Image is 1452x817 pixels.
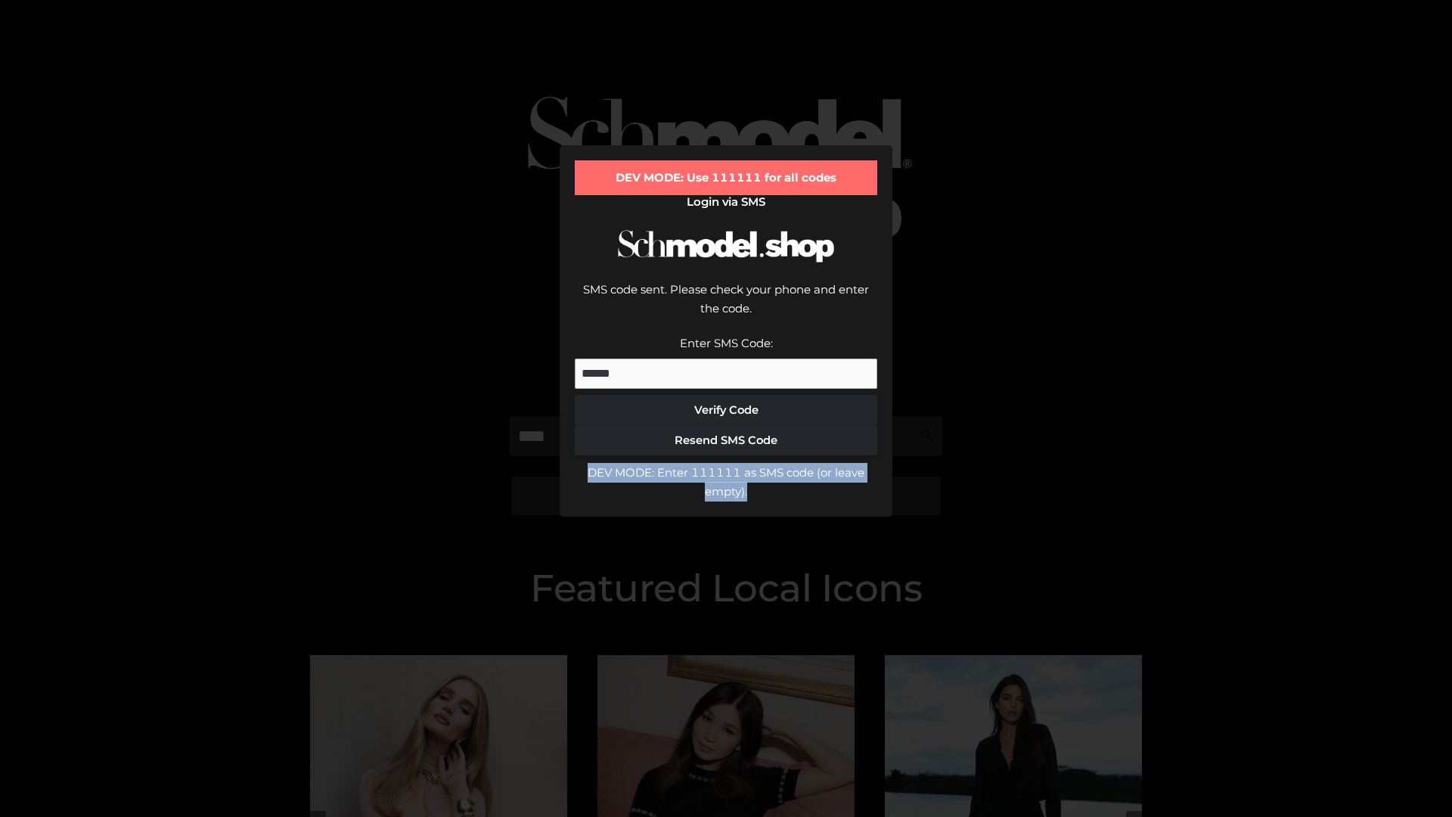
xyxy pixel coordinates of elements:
div: DEV MODE: Enter 111111 as SMS code (or leave empty). [575,463,877,502]
label: Enter SMS Code: [680,336,773,350]
h2: Login via SMS [575,195,877,209]
button: Resend SMS Code [575,425,877,455]
div: DEV MODE: Use 111111 for all codes [575,160,877,195]
button: Verify Code [575,395,877,425]
div: SMS code sent. Please check your phone and enter the code. [575,280,877,334]
img: Schmodel Logo [613,216,839,276]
